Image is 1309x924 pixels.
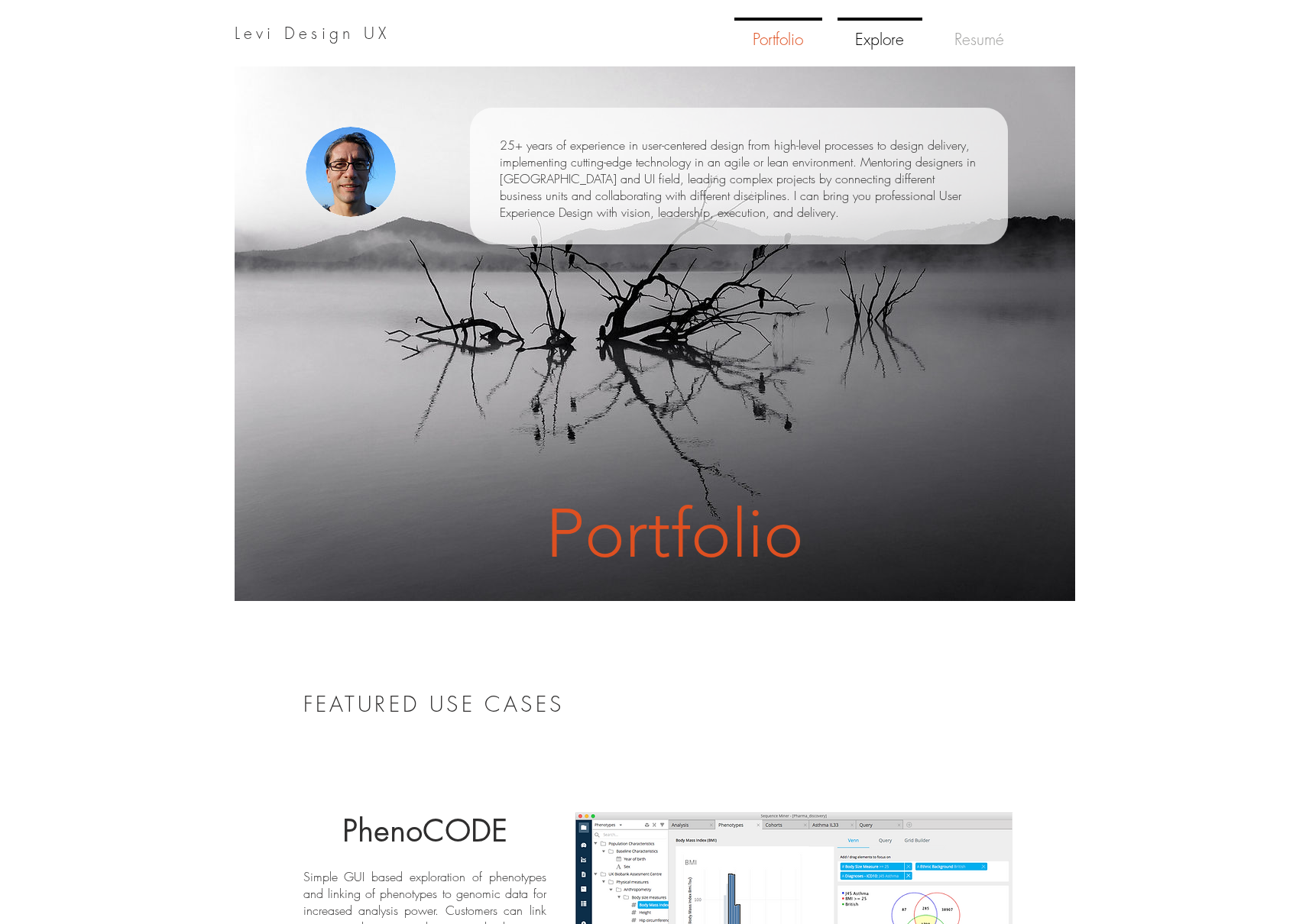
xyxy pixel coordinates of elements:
[342,811,507,851] a: PhenoCODE
[727,18,830,48] a: Portfolio
[500,137,976,221] span: 25+ years of experience in user-centered design from high-level processes to design delivery, imp...
[930,18,1029,48] a: Resumé
[727,18,1029,48] nav: Site
[948,18,1010,61] p: Resumé
[303,690,565,718] span: FEATURED USE CASES
[849,21,910,61] p: Explore
[830,18,930,48] a: Explore
[235,66,1075,601] img: Portfolio
[235,23,390,44] a: Levi Design UX
[306,127,396,217] img: Tengernel.jpg
[747,21,809,61] p: Portfolio
[546,493,804,573] span: Portfolio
